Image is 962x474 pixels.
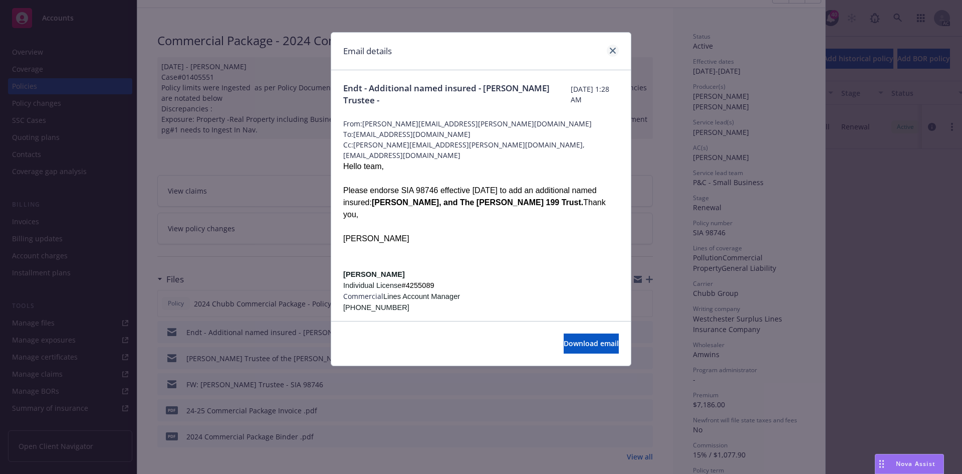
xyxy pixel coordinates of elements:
span: Download email [564,339,619,348]
button: Nova Assist [875,454,944,474]
span: Lines Account Manager [383,292,460,300]
span: Nova Assist [896,459,935,468]
button: Download email [564,334,619,354]
p: Commercial [343,291,619,302]
span: [PHONE_NUMBER] [343,303,409,311]
div: Drag to move [875,454,888,473]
